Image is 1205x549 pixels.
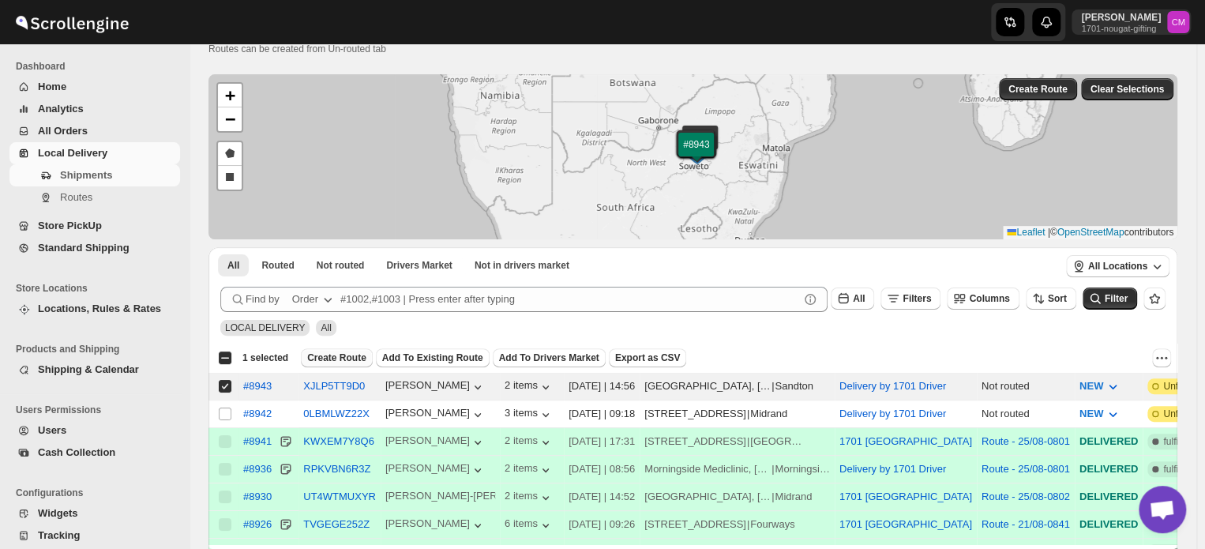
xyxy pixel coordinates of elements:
[644,434,746,449] div: [STREET_ADDRESS]
[569,489,635,505] div: [DATE] | 14:52
[505,462,554,478] button: 2 items
[9,98,180,120] button: Analytics
[38,446,115,458] span: Cash Collection
[1091,83,1164,96] span: Clear Selections
[750,406,787,422] div: Midrand
[1079,461,1138,477] div: DELIVERED
[243,518,272,530] div: #8926
[252,254,303,276] button: Routed
[9,164,180,186] button: Shipments
[1167,11,1189,33] span: Cleo Moyo
[1088,260,1147,273] span: All Locations
[385,517,486,533] button: [PERSON_NAME]
[1008,83,1068,96] span: Create Route
[644,517,746,532] div: [STREET_ADDRESS]
[303,491,376,502] button: UT4WTMUXYR
[317,259,365,272] span: Not routed
[1026,288,1076,310] button: Sort
[982,435,1070,447] button: Route - 25/08-0801
[386,259,452,272] span: Drivers Market
[218,107,242,131] a: Zoom out
[303,380,365,392] button: XJLP5TT9D0
[16,404,182,416] span: Users Permissions
[227,259,239,272] span: All
[38,147,107,159] span: Local Delivery
[218,166,242,190] a: Draw a rectangle
[1152,348,1171,367] button: More actions
[982,463,1070,475] button: Route - 25/08-0801
[505,434,554,450] button: 2 items
[683,144,707,161] img: Marker
[1083,288,1137,310] button: Filter
[243,435,272,447] div: #8941
[225,85,235,105] span: +
[1057,227,1124,238] a: OpenStreetMap
[9,525,180,547] button: Tracking
[1081,24,1161,33] p: 1701-nougat-gifting
[9,419,180,442] button: Users
[38,424,66,436] span: Users
[376,348,490,367] button: Add To Existing Route
[1070,401,1130,427] button: NEW
[880,288,940,310] button: Filters
[499,352,599,364] span: Add To Drivers Market
[1079,489,1138,505] div: DELIVERED
[569,517,635,532] div: [DATE] | 09:26
[505,379,554,395] button: 2 items
[243,517,272,532] button: #8926
[689,138,712,156] img: Marker
[303,518,370,530] button: TVGEGE252Z
[38,81,66,92] span: Home
[644,489,771,505] div: [GEOGRAPHIC_DATA], [STREET_ADDRESS]
[644,517,830,532] div: |
[307,352,366,364] span: Create Route
[243,461,272,477] button: #8936
[1139,486,1186,533] a: Open chat
[303,408,370,419] button: 0LBMLWZ22X
[505,517,554,533] button: 6 items
[1066,255,1169,277] button: All Locations
[982,518,1070,530] button: Route - 21/08-0841
[38,507,77,519] span: Widgets
[505,407,554,423] button: 3 items
[385,490,495,506] div: [PERSON_NAME]-[PERSON_NAME]
[1007,227,1045,238] a: Leaflet
[385,379,486,395] div: [PERSON_NAME]
[243,491,272,502] div: #8930
[644,489,830,505] div: |
[225,322,305,333] span: LOCAL DELIVERY
[750,517,794,532] div: Fourways
[839,408,946,419] button: Delivery by 1701 Driver
[465,254,579,276] button: Un-claimable
[303,435,374,447] button: KWXEM7Y8Q6
[16,343,182,355] span: Products and Shipping
[1048,293,1067,304] span: Sort
[9,120,180,142] button: All Orders
[9,502,180,525] button: Widgets
[1163,380,1205,393] span: Unfulfilled
[1079,380,1103,392] span: NEW
[1003,226,1177,239] div: © contributors
[208,43,404,55] p: Routes can be created from Un-routed tab
[38,363,139,375] span: Shipping & Calendar
[385,407,486,423] button: [PERSON_NAME]
[982,491,1070,502] button: Route - 25/08-0802
[13,2,131,42] img: ScrollEngine
[644,378,771,394] div: [GEOGRAPHIC_DATA], [STREET_ADDRESS][PERSON_NAME]
[775,461,830,477] div: Morningside
[775,489,812,505] div: Midrand
[243,408,272,419] div: #8942
[644,406,830,422] div: |
[385,462,486,478] button: [PERSON_NAME]
[1081,11,1161,24] p: [PERSON_NAME]
[685,143,708,160] img: Marker
[1163,463,1192,476] span: fulfilled
[969,293,1009,304] span: Columns
[1105,293,1128,304] span: Filter
[775,378,813,394] div: Sandton
[16,60,182,73] span: Dashboard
